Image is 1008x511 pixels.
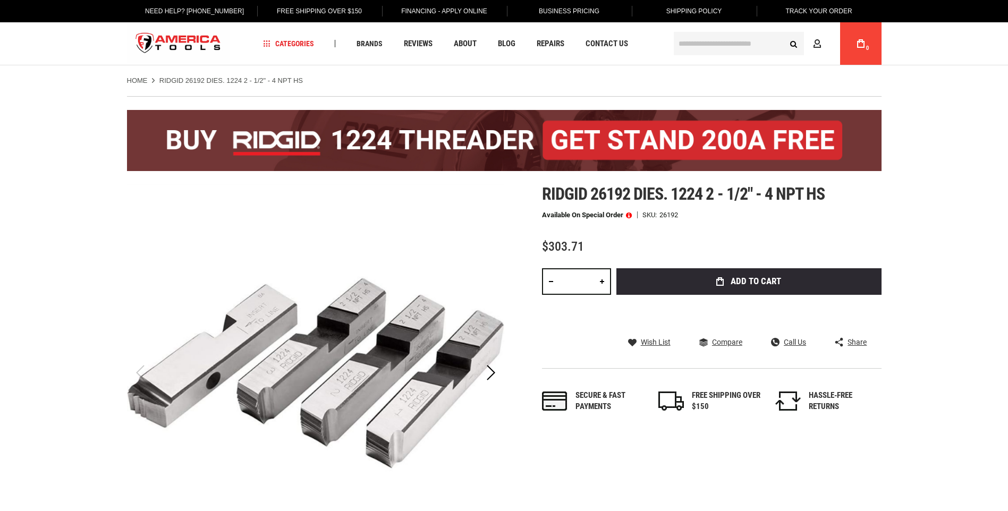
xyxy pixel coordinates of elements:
[659,211,678,218] div: 26192
[404,40,433,48] span: Reviews
[449,37,481,51] a: About
[699,337,742,347] a: Compare
[127,76,148,86] a: Home
[712,338,742,346] span: Compare
[542,184,825,204] span: Ridgid 26192 dies. 1224 2 - 1/2" - 4 npt hs
[159,76,303,84] strong: RIDGID 26192 DIES. 1224 2 - 1/2" - 4 NPT HS
[848,338,867,346] span: Share
[809,390,878,413] div: HASSLE-FREE RETURNS
[731,277,781,286] span: Add to Cart
[586,40,628,48] span: Contact Us
[542,239,584,254] span: $303.71
[616,268,882,295] button: Add to Cart
[493,37,520,51] a: Blog
[666,7,722,15] span: Shipping Policy
[454,40,477,48] span: About
[775,391,801,411] img: returns
[127,110,882,171] img: BOGO: Buy the RIDGID® 1224 Threader (26092), get the 92467 200A Stand FREE!
[498,40,515,48] span: Blog
[628,337,671,347] a: Wish List
[784,338,806,346] span: Call Us
[258,37,319,51] a: Categories
[352,37,387,51] a: Brands
[575,390,645,413] div: Secure & fast payments
[127,24,230,64] a: store logo
[784,33,804,54] button: Search
[127,24,230,64] img: America Tools
[542,211,632,219] p: Available on Special Order
[581,37,633,51] a: Contact Us
[642,211,659,218] strong: SKU
[542,391,567,411] img: payments
[614,298,884,329] iframe: Secure express checkout frame
[357,40,383,47] span: Brands
[866,45,869,51] span: 0
[692,390,761,413] div: FREE SHIPPING OVER $150
[532,37,569,51] a: Repairs
[771,337,806,347] a: Call Us
[263,40,314,47] span: Categories
[399,37,437,51] a: Reviews
[658,391,684,411] img: shipping
[641,338,671,346] span: Wish List
[537,40,564,48] span: Repairs
[851,22,871,65] a: 0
